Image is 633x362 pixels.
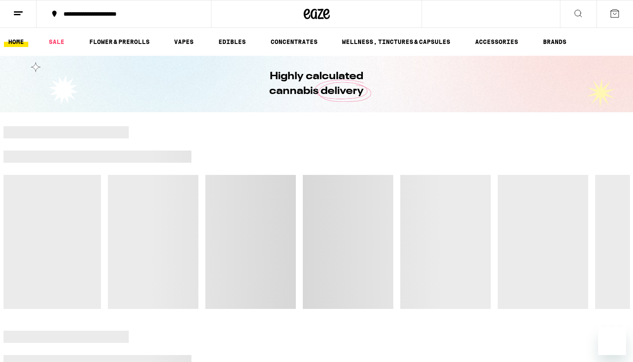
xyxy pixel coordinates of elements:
[598,327,626,355] iframe: Button to launch messaging window
[245,69,389,99] h1: Highly calculated cannabis delivery
[44,37,69,47] a: SALE
[471,37,522,47] a: ACCESSORIES
[214,37,250,47] a: EDIBLES
[338,37,455,47] a: WELLNESS, TINCTURES & CAPSULES
[85,37,154,47] a: FLOWER & PREROLLS
[266,37,322,47] a: CONCENTRATES
[539,37,571,47] a: BRANDS
[170,37,198,47] a: VAPES
[4,37,28,47] a: HOME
